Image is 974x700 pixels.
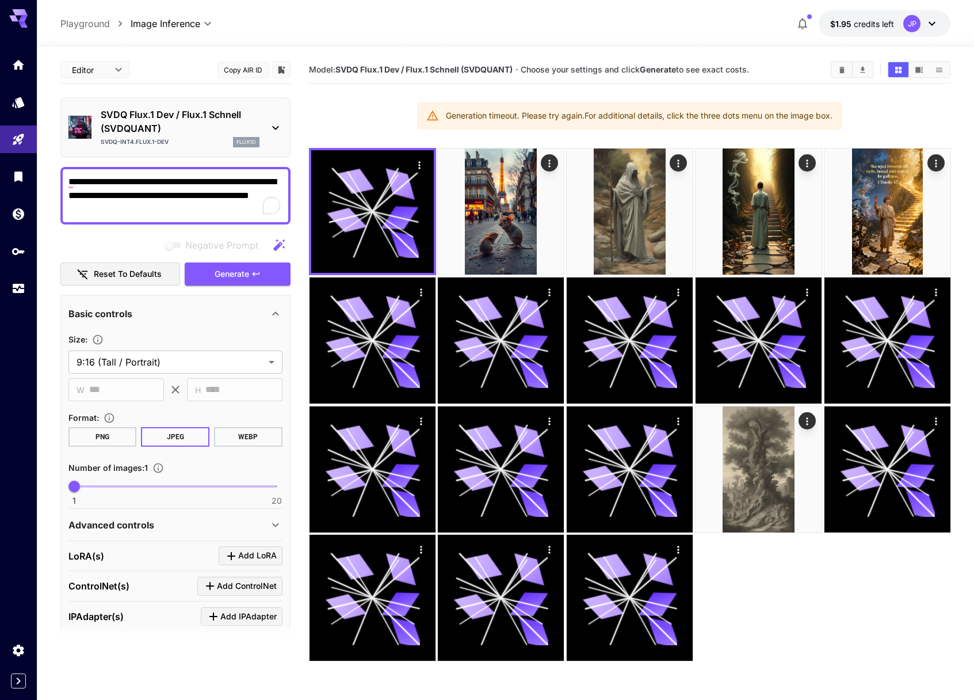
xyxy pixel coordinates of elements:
[854,19,894,29] span: credits left
[541,541,558,558] div: Actions
[410,156,427,173] div: Actions
[238,549,277,563] span: Add LoRA
[72,495,76,507] span: 1
[830,18,894,30] div: $1.9503
[12,169,25,184] div: Library
[670,412,687,429] div: Actions
[335,64,513,74] b: SVDQ Flux.1 Dev / Flux.1 Schnell (SVDQUANT)
[12,281,25,296] div: Usage
[195,383,201,397] span: H
[276,63,287,77] button: Add to library
[68,413,99,423] span: Format :
[670,283,687,300] div: Actions
[219,546,282,565] button: Click to add LoRA
[272,495,282,507] span: 20
[148,462,169,474] button: Specify how many images to generate in a single request. Each image generation will be charged se...
[903,15,920,32] div: JP
[927,412,944,429] div: Actions
[412,283,429,300] div: Actions
[215,267,249,281] span: Generate
[832,62,852,77] button: Clear All
[521,64,749,74] span: Choose your settings and click to see exact costs.
[101,138,169,146] p: svdq-int4.flux.1-dev
[12,95,25,109] div: Models
[99,412,120,424] button: Choose the file format for the output image.
[217,579,277,594] span: Add ControlNet
[515,63,518,77] p: ·
[12,132,25,147] div: Playground
[929,62,949,77] button: Show media in list view
[60,262,180,286] button: Reset to defaults
[217,62,269,78] button: Copy AIR ID
[853,62,873,77] button: Download All
[68,103,282,152] div: SVDQ Flux.1 Dev / Flux.1 Schnell (SVDQUANT)svdq-int4.flux.1-devflux1d
[68,549,104,563] p: LoRA(s)
[12,643,25,657] div: Settings
[77,355,264,369] span: 9:16 (Tall / Portrait)
[670,541,687,558] div: Actions
[197,577,282,596] button: Click to add ControlNet
[887,61,950,78] div: Show media in grid viewShow media in video viewShow media in list view
[927,283,944,300] div: Actions
[68,463,148,473] span: Number of images : 1
[214,427,282,447] button: WEBP
[541,283,558,300] div: Actions
[141,427,209,447] button: JPEG
[101,108,259,135] p: SVDQ Flux.1 Dev / Flux.1 Schnell (SVDQUANT)
[87,334,108,345] button: Adjust the dimensions of the generated image by specifying its width and height in pixels, or sel...
[567,149,693,275] img: 9k=
[830,19,854,29] span: $1.95
[11,674,26,688] button: Expand sidebar
[131,17,200,31] span: Image Inference
[185,238,258,252] span: Negative Prompt
[77,383,85,397] span: W
[799,283,816,300] div: Actions
[412,541,429,558] div: Actions
[185,262,291,286] button: Generate
[68,175,282,216] textarea: To enrich screen reader interactions, please activate Accessibility in Grammarly extension settings
[909,62,929,77] button: Show media in video view
[927,154,944,172] div: Actions
[799,412,816,429] div: Actions
[68,511,282,539] div: Advanced controls
[438,149,564,275] img: 9k=
[541,154,558,172] div: Actions
[68,518,154,532] p: Advanced controls
[72,64,108,76] span: Editor
[201,607,282,626] button: Click to add IPAdapter
[68,334,87,344] span: Size :
[220,610,277,624] span: Add IPAdapter
[60,17,131,31] nav: breadcrumb
[696,149,822,275] img: 2Q==
[68,579,129,593] p: ControlNet(s)
[819,10,950,37] button: $1.9503JP
[888,62,908,77] button: Show media in grid view
[831,61,874,78] div: Clear AllDownload All
[670,154,687,172] div: Actions
[12,58,25,72] div: Home
[696,406,822,532] img: 2Q==
[68,307,132,321] p: Basic controls
[60,17,110,31] a: Playground
[541,412,558,429] div: Actions
[162,238,268,252] span: Negative prompts are not compatible with the selected model.
[309,64,513,74] span: Model:
[68,610,124,623] p: IPAdapter(s)
[412,412,429,429] div: Actions
[640,64,676,74] b: Generate
[236,138,256,146] p: flux1d
[446,105,832,126] div: Generation timeout. Please try again. For additional details, click the three dots menu on the im...
[824,149,950,275] img: Z
[68,427,137,447] button: PNG
[12,244,25,258] div: API Keys
[68,300,282,328] div: Basic controls
[12,207,25,221] div: Wallet
[799,154,816,172] div: Actions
